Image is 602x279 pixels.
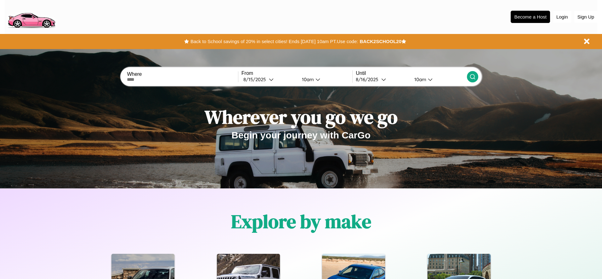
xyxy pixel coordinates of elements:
div: 8 / 16 / 2025 [356,76,381,82]
label: Where [127,71,238,77]
button: 10am [409,76,467,83]
label: Until [356,70,467,76]
button: Login [553,11,571,23]
button: Back to School savings of 20% in select cities! Ends [DATE] 10am PT.Use code: [189,37,360,46]
button: Become a Host [511,11,550,23]
div: 10am [299,76,315,82]
button: Sign Up [574,11,597,23]
label: From [241,70,352,76]
div: 8 / 15 / 2025 [243,76,269,82]
b: BACK2SCHOOL20 [360,39,401,44]
img: logo [5,3,58,30]
button: 10am [297,76,352,83]
h1: Explore by make [231,209,371,234]
div: 10am [411,76,428,82]
button: 8/15/2025 [241,76,297,83]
